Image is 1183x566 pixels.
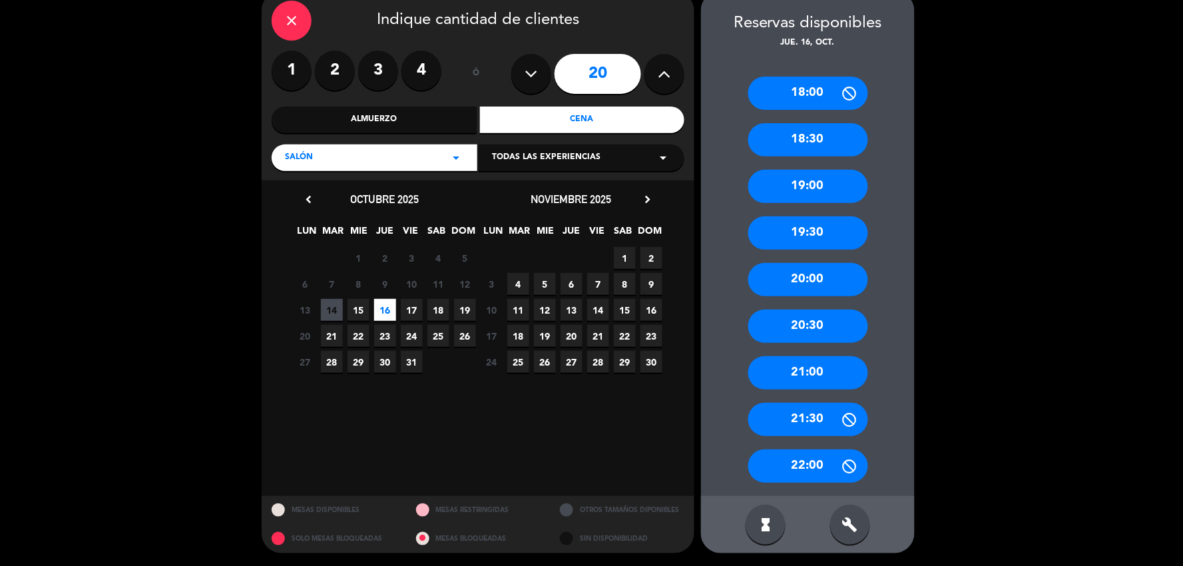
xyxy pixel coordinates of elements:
[348,223,370,245] span: MIE
[483,223,505,245] span: LUN
[561,299,583,321] span: 13
[348,273,369,295] span: 8
[561,351,583,373] span: 27
[272,107,477,133] div: Almuerzo
[748,356,868,390] div: 21:00
[322,223,344,245] span: MAR
[401,351,423,373] span: 31
[587,299,609,321] span: 14
[842,517,858,533] i: build
[285,151,313,164] span: Salón
[296,223,318,245] span: LUN
[531,192,612,206] span: noviembre 2025
[272,51,312,91] label: 1
[454,247,476,269] span: 5
[262,525,406,553] div: SOLO MESAS BLOQUEADAS
[492,151,600,164] span: Todas las experiencias
[294,351,316,373] span: 27
[587,351,609,373] span: 28
[507,351,529,373] span: 25
[748,77,868,110] div: 18:00
[400,223,422,245] span: VIE
[358,51,398,91] label: 3
[374,273,396,295] span: 9
[348,299,369,321] span: 15
[401,325,423,347] span: 24
[509,223,531,245] span: MAR
[481,299,503,321] span: 10
[427,325,449,347] span: 25
[321,273,343,295] span: 7
[701,11,915,37] div: Reservas disponibles
[427,273,449,295] span: 11
[480,107,685,133] div: Cena
[550,496,694,525] div: OTROS TAMAÑOS DIPONIBLES
[426,223,448,245] span: SAB
[455,51,498,97] div: ó
[748,216,868,250] div: 19:30
[427,247,449,269] span: 4
[321,299,343,321] span: 14
[534,299,556,321] span: 12
[748,170,868,203] div: 19:00
[427,299,449,321] span: 18
[374,223,396,245] span: JUE
[507,299,529,321] span: 11
[655,150,671,166] i: arrow_drop_down
[614,273,636,295] span: 8
[294,325,316,347] span: 20
[448,150,464,166] i: arrow_drop_down
[454,299,476,321] span: 19
[748,310,868,343] div: 20:30
[614,247,636,269] span: 1
[321,325,343,347] span: 21
[374,247,396,269] span: 2
[284,13,300,29] i: close
[640,299,662,321] span: 16
[348,351,369,373] span: 29
[481,273,503,295] span: 3
[748,263,868,296] div: 20:00
[701,37,915,50] div: jue. 16, oct.
[612,223,634,245] span: SAB
[272,1,684,41] div: Indique cantidad de clientes
[614,351,636,373] span: 29
[348,325,369,347] span: 22
[758,517,774,533] i: hourglass_full
[640,192,654,206] i: chevron_right
[534,273,556,295] span: 5
[401,273,423,295] span: 10
[401,299,423,321] span: 17
[587,273,609,295] span: 7
[454,325,476,347] span: 26
[454,273,476,295] span: 12
[640,247,662,269] span: 2
[507,273,529,295] span: 4
[561,325,583,347] span: 20
[348,247,369,269] span: 1
[507,325,529,347] span: 18
[534,351,556,373] span: 26
[640,351,662,373] span: 30
[481,351,503,373] span: 24
[374,351,396,373] span: 30
[640,325,662,347] span: 23
[294,299,316,321] span: 13
[401,247,423,269] span: 3
[614,325,636,347] span: 22
[587,223,608,245] span: VIE
[481,325,503,347] span: 17
[748,449,868,483] div: 22:00
[587,325,609,347] span: 21
[315,51,355,91] label: 2
[351,192,419,206] span: octubre 2025
[374,299,396,321] span: 16
[321,351,343,373] span: 28
[561,223,583,245] span: JUE
[748,403,868,436] div: 21:30
[401,51,441,91] label: 4
[638,223,660,245] span: DOM
[550,525,694,553] div: SIN DISPONIBILIDAD
[406,496,551,525] div: MESAS RESTRINGIDAS
[262,496,406,525] div: MESAS DISPONIBLES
